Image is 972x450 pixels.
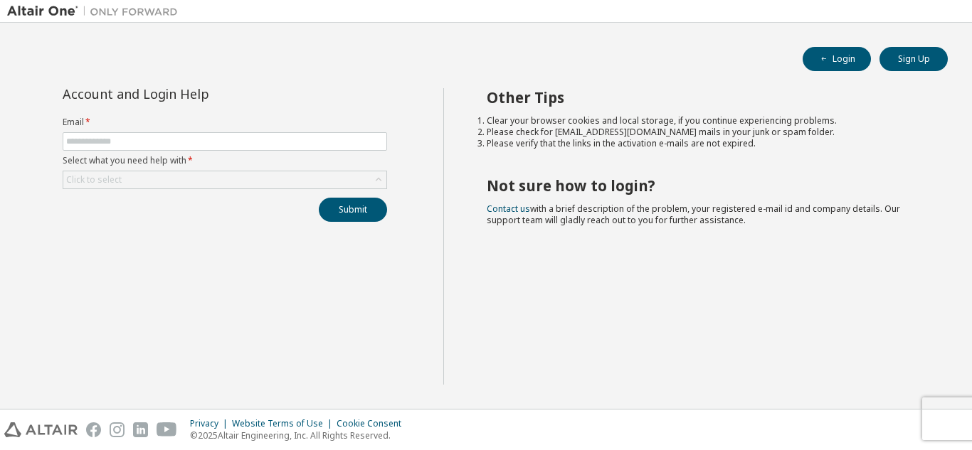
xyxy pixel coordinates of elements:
[487,88,923,107] h2: Other Tips
[133,422,148,437] img: linkedin.svg
[487,203,530,215] a: Contact us
[86,422,101,437] img: facebook.svg
[66,174,122,186] div: Click to select
[487,138,923,149] li: Please verify that the links in the activation e-mails are not expired.
[319,198,387,222] button: Submit
[63,88,322,100] div: Account and Login Help
[110,422,125,437] img: instagram.svg
[190,429,410,441] p: © 2025 Altair Engineering, Inc. All Rights Reserved.
[232,418,337,429] div: Website Terms of Use
[63,155,387,166] label: Select what you need help with
[487,203,900,226] span: with a brief description of the problem, your registered e-mail id and company details. Our suppo...
[487,115,923,127] li: Clear your browser cookies and local storage, if you continue experiencing problems.
[4,422,78,437] img: altair_logo.svg
[63,171,386,188] div: Click to select
[337,418,410,429] div: Cookie Consent
[63,117,387,128] label: Email
[487,127,923,138] li: Please check for [EMAIL_ADDRESS][DOMAIN_NAME] mails in your junk or spam folder.
[7,4,185,18] img: Altair One
[879,47,948,71] button: Sign Up
[190,418,232,429] div: Privacy
[487,176,923,195] h2: Not sure how to login?
[803,47,871,71] button: Login
[157,422,177,437] img: youtube.svg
